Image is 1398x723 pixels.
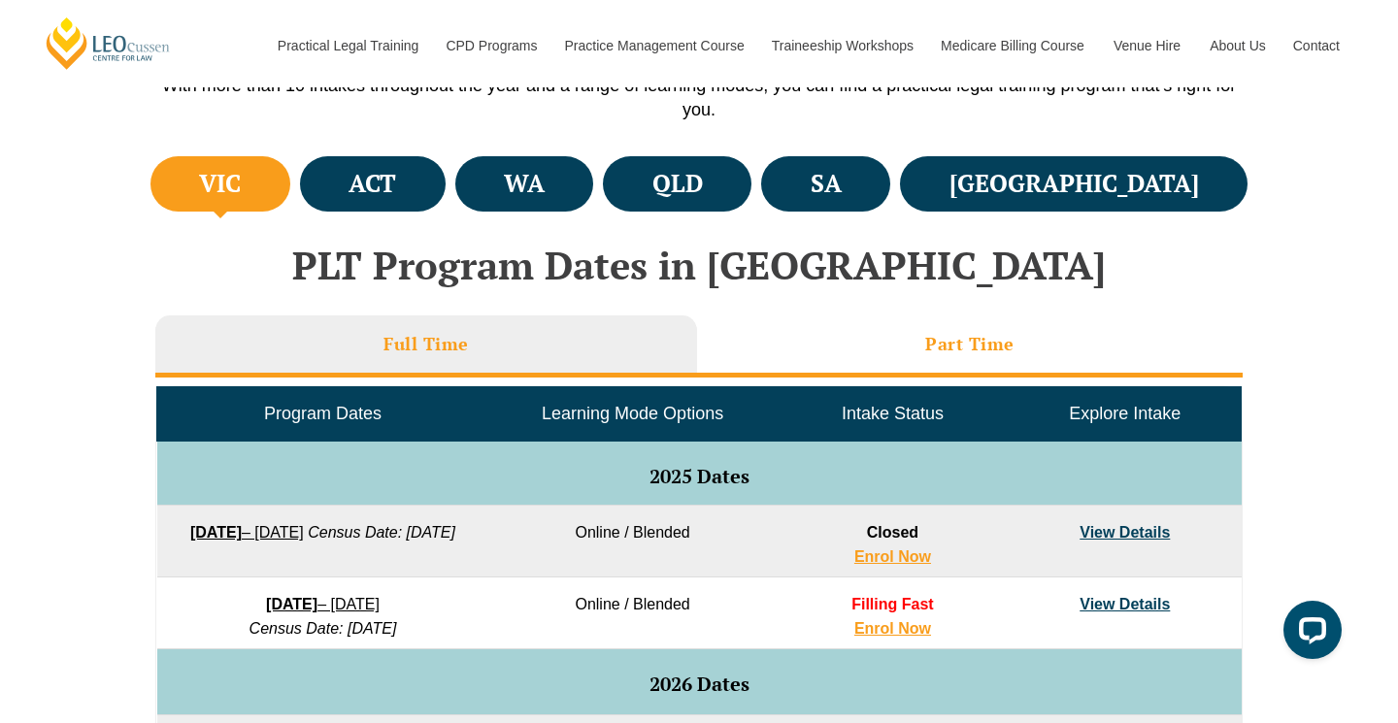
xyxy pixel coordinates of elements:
em: Census Date: [DATE] [250,620,397,637]
a: Enrol Now [854,620,931,637]
h4: [GEOGRAPHIC_DATA] [949,168,1199,200]
a: Practice Management Course [550,4,757,87]
h3: Full Time [383,333,469,355]
a: [PERSON_NAME] Centre for Law [44,16,173,71]
em: Census Date: [DATE] [308,524,455,541]
a: Traineeship Workshops [757,4,926,87]
h4: ACT [349,168,396,200]
p: With more than 10 intakes throughout the year and a range of learning modes, you can find a pract... [146,74,1252,122]
td: Online / Blended [488,506,776,577]
h4: WA [504,168,545,200]
a: Venue Hire [1099,4,1195,87]
strong: [DATE] [190,524,242,541]
span: Intake Status [842,404,944,423]
span: Program Dates [264,404,382,423]
span: Filling Fast [851,596,933,612]
a: View Details [1080,524,1170,541]
h4: VIC [199,168,241,200]
a: About Us [1195,4,1279,87]
h3: Part Time [925,333,1015,355]
h2: PLT Program Dates in [GEOGRAPHIC_DATA] [146,244,1252,286]
a: CPD Programs [431,4,549,87]
a: Practical Legal Training [263,4,432,87]
span: 2026 Dates [649,671,749,697]
a: [DATE]– [DATE] [190,524,304,541]
h4: SA [811,168,842,200]
span: 2025 Dates [649,463,749,489]
td: Online / Blended [488,577,776,649]
strong: [DATE] [266,596,317,612]
a: Medicare Billing Course [926,4,1099,87]
a: Enrol Now [854,548,931,565]
span: Closed [867,524,918,541]
span: Explore Intake [1069,404,1181,423]
h4: QLD [652,168,703,200]
span: Learning Mode Options [542,404,723,423]
iframe: LiveChat chat widget [1268,593,1349,674]
a: Contact [1279,4,1354,87]
a: [DATE]– [DATE] [266,596,380,612]
a: View Details [1080,596,1170,612]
